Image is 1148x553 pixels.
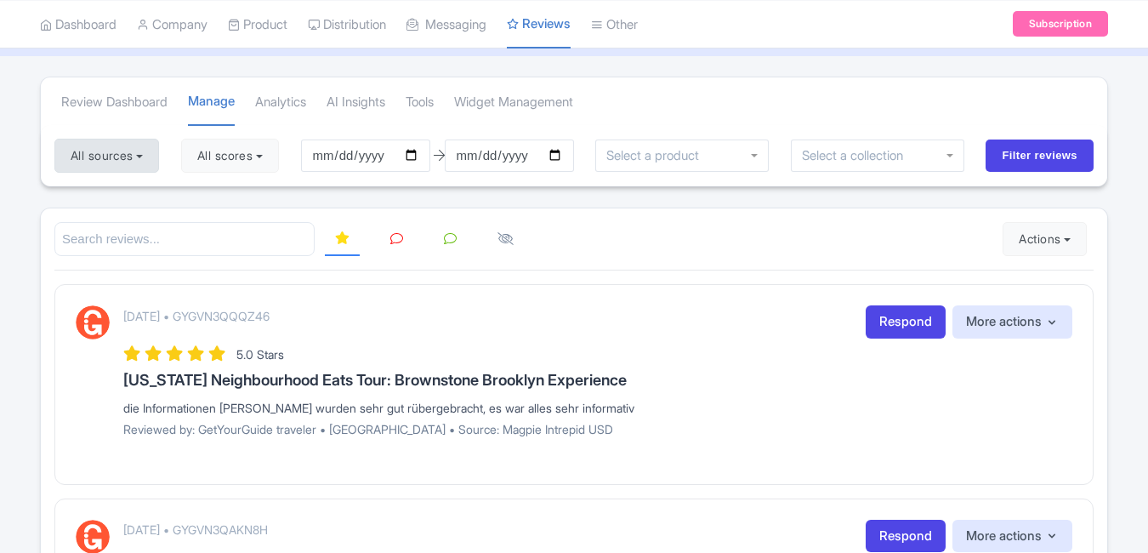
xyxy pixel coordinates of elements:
[236,347,284,362] span: 5.0 Stars
[123,521,268,539] p: [DATE] • GYGVN3QAKN8H
[802,148,915,163] input: Select a collection
[188,78,235,127] a: Manage
[123,307,270,325] p: [DATE] • GYGVN3QQQZ46
[54,139,159,173] button: All sources
[40,1,117,48] a: Dashboard
[952,520,1072,553] button: More actions
[591,1,638,48] a: Other
[255,79,306,126] a: Analytics
[123,420,1072,438] p: Reviewed by: GetYourGuide traveler • [GEOGRAPHIC_DATA] • Source: Magpie Intrepid USD
[327,79,385,126] a: AI Insights
[866,520,946,553] a: Respond
[1013,11,1108,37] a: Subscription
[406,1,486,48] a: Messaging
[1003,222,1087,256] button: Actions
[123,399,1072,417] div: die Informationen [PERSON_NAME] wurden sehr gut rübergebracht, es war alles sehr informativ
[54,222,315,257] input: Search reviews...
[137,1,207,48] a: Company
[228,1,287,48] a: Product
[986,140,1094,172] input: Filter reviews
[866,305,946,339] a: Respond
[454,79,573,126] a: Widget Management
[606,148,708,163] input: Select a product
[123,372,1072,389] h3: [US_STATE] Neighbourhood Eats Tour: Brownstone Brooklyn Experience
[308,1,386,48] a: Distribution
[76,305,110,339] img: GetYourGuide Logo
[952,305,1072,339] button: More actions
[61,79,168,126] a: Review Dashboard
[406,79,434,126] a: Tools
[181,139,279,173] button: All scores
